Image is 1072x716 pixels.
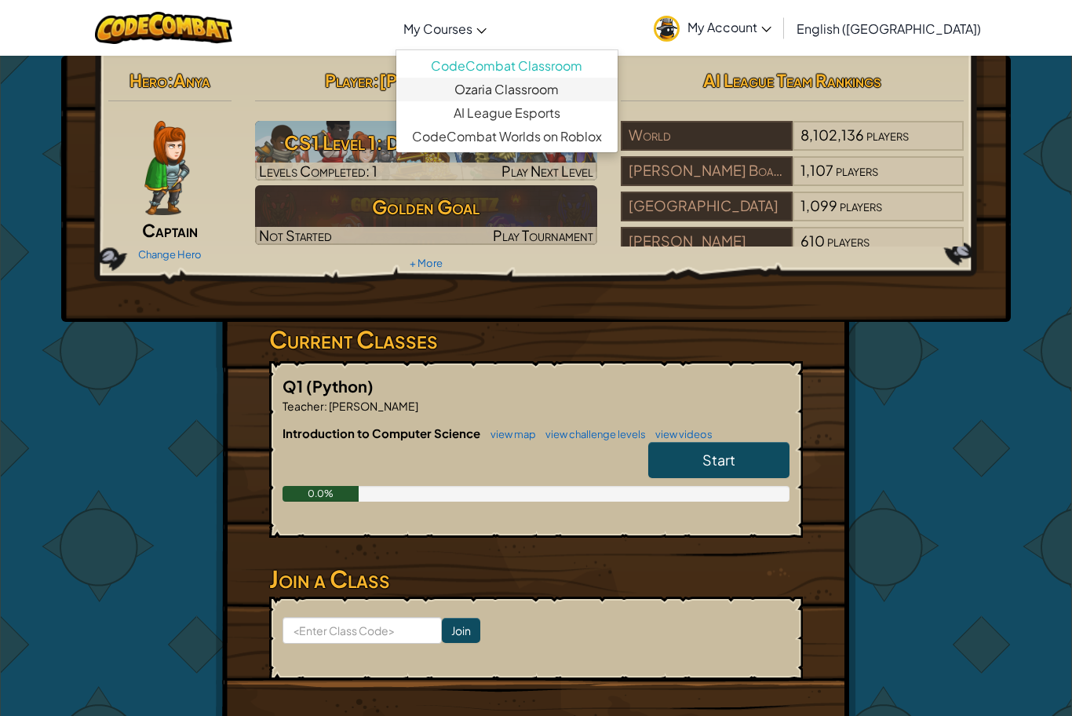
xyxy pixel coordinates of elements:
[621,171,964,189] a: [PERSON_NAME] Board of Education School District1,107players
[95,12,232,44] img: CodeCombat logo
[827,232,870,250] span: players
[800,126,864,144] span: 8,102,136
[840,196,882,214] span: players
[538,428,646,440] a: view challenge levels
[410,257,443,269] a: + More
[259,162,377,180] span: Levels Completed: 1
[621,136,964,154] a: World8,102,136players
[687,19,771,35] span: My Account
[646,3,779,53] a: My Account
[797,20,981,37] span: English ([GEOGRAPHIC_DATA])
[493,226,593,244] span: Play Tournament
[654,16,680,42] img: avatar
[167,69,173,91] span: :
[442,618,480,643] input: Join
[647,428,713,440] a: view videos
[283,426,483,440] span: Introduction to Computer Science
[138,248,202,261] a: Change Hero
[129,69,167,91] span: Hero
[800,161,833,179] span: 1,107
[396,125,618,148] a: CodeCombat Worlds on Roblox
[255,189,598,225] h3: Golden Goal
[379,69,527,91] span: [PERSON_NAME]
[396,54,618,78] a: CodeCombat Classroom
[621,242,964,260] a: [PERSON_NAME]610players
[283,486,359,502] div: 0.0%
[306,376,374,396] span: (Python)
[703,69,881,91] span: AI League Team Rankings
[283,617,442,644] input: <Enter Class Code>
[836,161,878,179] span: players
[255,121,598,181] a: Play Next Level
[789,7,989,49] a: English ([GEOGRAPHIC_DATA])
[255,125,598,160] h3: CS1 Level 1: Dungeons of Kithgard
[702,451,735,469] span: Start
[800,196,837,214] span: 1,099
[255,185,598,245] a: Golden GoalNot StartedPlay Tournament
[621,156,792,186] div: [PERSON_NAME] Board of Education School District
[800,232,825,250] span: 610
[373,69,379,91] span: :
[283,399,324,413] span: Teacher
[501,162,593,180] span: Play Next Level
[269,561,803,597] h3: Join a Class
[483,428,536,440] a: view map
[396,78,618,101] a: Ozaria Classroom
[283,376,306,396] span: Q1
[259,226,332,244] span: Not Started
[621,192,792,221] div: [GEOGRAPHIC_DATA]
[403,20,472,37] span: My Courses
[621,121,792,151] div: World
[866,126,909,144] span: players
[255,185,598,245] img: Golden Goal
[173,69,210,91] span: Anya
[142,219,198,241] span: Captain
[621,206,964,225] a: [GEOGRAPHIC_DATA]1,099players
[144,121,189,215] img: captain-pose.png
[255,121,598,181] img: CS1 Level 1: Dungeons of Kithgard
[324,399,327,413] span: :
[325,69,373,91] span: Player
[269,322,803,357] h3: Current Classes
[396,101,618,125] a: AI League Esports
[621,227,792,257] div: [PERSON_NAME]
[396,7,494,49] a: My Courses
[327,399,418,413] span: [PERSON_NAME]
